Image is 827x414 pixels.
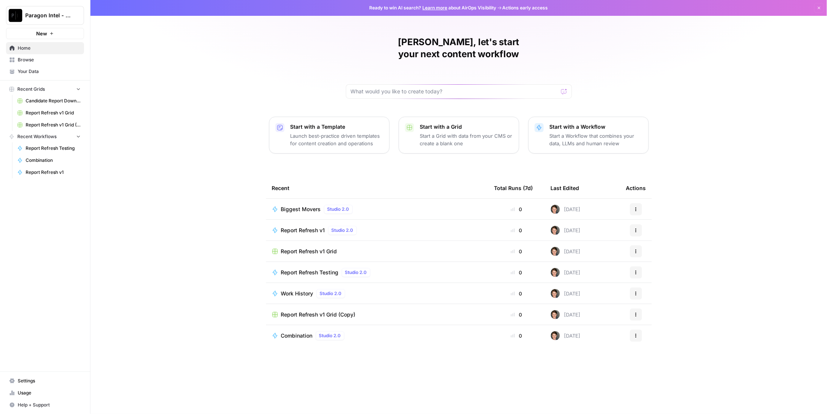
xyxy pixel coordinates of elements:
div: 0 [494,269,539,276]
span: Browse [18,56,81,63]
span: Biggest Movers [281,205,321,213]
div: [DATE] [551,226,581,235]
div: 0 [494,332,539,339]
span: Paragon Intel - Bill / Ty / [PERSON_NAME] R&D [25,12,71,19]
div: [DATE] [551,268,581,277]
img: qw00ik6ez51o8uf7vgx83yxyzow9 [551,247,560,256]
span: Report Refresh v1 Grid [26,110,81,116]
span: Combination [26,157,81,164]
span: Report Refresh v1 [26,169,81,176]
a: Report Refresh v1 Grid (Copy) [272,311,482,318]
img: qw00ik6ez51o8uf7vgx83yxyzow9 [551,226,560,235]
button: Recent Workflows [6,131,84,142]
span: Candidate Report Download Sheet [26,97,81,104]
a: Combination [14,154,84,166]
div: Actions [626,178,646,198]
a: CombinationStudio 2.0 [272,331,482,340]
span: Settings [18,377,81,384]
div: Recent [272,178,482,198]
div: 0 [494,311,539,318]
span: Studio 2.0 [327,206,349,213]
div: 0 [494,290,539,297]
img: qw00ik6ez51o8uf7vgx83yxyzow9 [551,268,560,277]
div: Total Runs (7d) [494,178,533,198]
span: Report Refresh v1 [281,227,325,234]
p: Start with a Grid [420,123,513,131]
span: Ready to win AI search? about AirOps Visibility [370,5,497,11]
span: Help + Support [18,402,81,408]
div: 0 [494,227,539,234]
p: Start a Grid with data from your CMS or create a blank one [420,132,513,147]
span: New [36,30,47,37]
a: Report Refresh TestingStudio 2.0 [272,268,482,277]
button: Start with a TemplateLaunch best-practice driven templates for content creation and operations [269,117,390,154]
a: Learn more [423,5,448,11]
span: Studio 2.0 [320,290,342,297]
p: Start with a Workflow [550,123,642,131]
span: Usage [18,390,81,396]
div: Last Edited [551,178,579,198]
a: Usage [6,387,84,399]
span: Report Refresh v1 Grid [281,248,337,255]
img: Paragon Intel - Bill / Ty / Colby R&D Logo [9,9,22,22]
span: Recent Workflows [17,133,57,140]
span: Home [18,45,81,52]
div: [DATE] [551,310,581,319]
div: [DATE] [551,247,581,256]
div: 0 [494,205,539,213]
a: Your Data [6,65,84,78]
div: [DATE] [551,205,581,214]
span: Studio 2.0 [319,332,341,339]
span: Recent Grids [17,86,45,93]
a: Browse [6,54,84,66]
p: Start with a Template [290,123,383,131]
div: 0 [494,248,539,255]
button: Start with a WorkflowStart a Workflow that combines your data, LLMs and human review [528,117,649,154]
span: Your Data [18,68,81,75]
a: Report Refresh v1Studio 2.0 [272,226,482,235]
button: New [6,28,84,39]
span: Report Refresh v1 Grid (Copy) [281,311,356,318]
img: qw00ik6ez51o8uf7vgx83yxyzow9 [551,310,560,319]
span: Report Refresh v1 Grid (Copy) [26,122,81,128]
button: Start with a GridStart a Grid with data from your CMS or create a blank one [399,117,519,154]
div: [DATE] [551,289,581,298]
div: [DATE] [551,331,581,340]
a: Candidate Report Download Sheet [14,95,84,107]
a: Work HistoryStudio 2.0 [272,289,482,298]
a: Report Refresh v1 Grid [272,248,482,255]
a: Report Refresh v1 [14,166,84,178]
span: Report Refresh Testing [26,145,81,152]
p: Start a Workflow that combines your data, LLMs and human review [550,132,642,147]
button: Workspace: Paragon Intel - Bill / Ty / Colby R&D [6,6,84,25]
a: Home [6,42,84,54]
a: Report Refresh Testing [14,142,84,154]
span: Work History [281,290,313,297]
a: Settings [6,375,84,387]
span: Studio 2.0 [332,227,353,234]
input: What would you like to create today? [351,88,558,95]
button: Recent Grids [6,84,84,95]
span: Actions early access [503,5,548,11]
a: Report Refresh v1 Grid (Copy) [14,119,84,131]
h1: [PERSON_NAME], let's start your next content workflow [346,36,572,60]
button: Help + Support [6,399,84,411]
a: Biggest MoversStudio 2.0 [272,205,482,214]
span: Report Refresh Testing [281,269,339,276]
a: Report Refresh v1 Grid [14,107,84,119]
img: qw00ik6ez51o8uf7vgx83yxyzow9 [551,289,560,298]
img: qw00ik6ez51o8uf7vgx83yxyzow9 [551,331,560,340]
span: Combination [281,332,313,339]
span: Studio 2.0 [345,269,367,276]
p: Launch best-practice driven templates for content creation and operations [290,132,383,147]
img: qw00ik6ez51o8uf7vgx83yxyzow9 [551,205,560,214]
